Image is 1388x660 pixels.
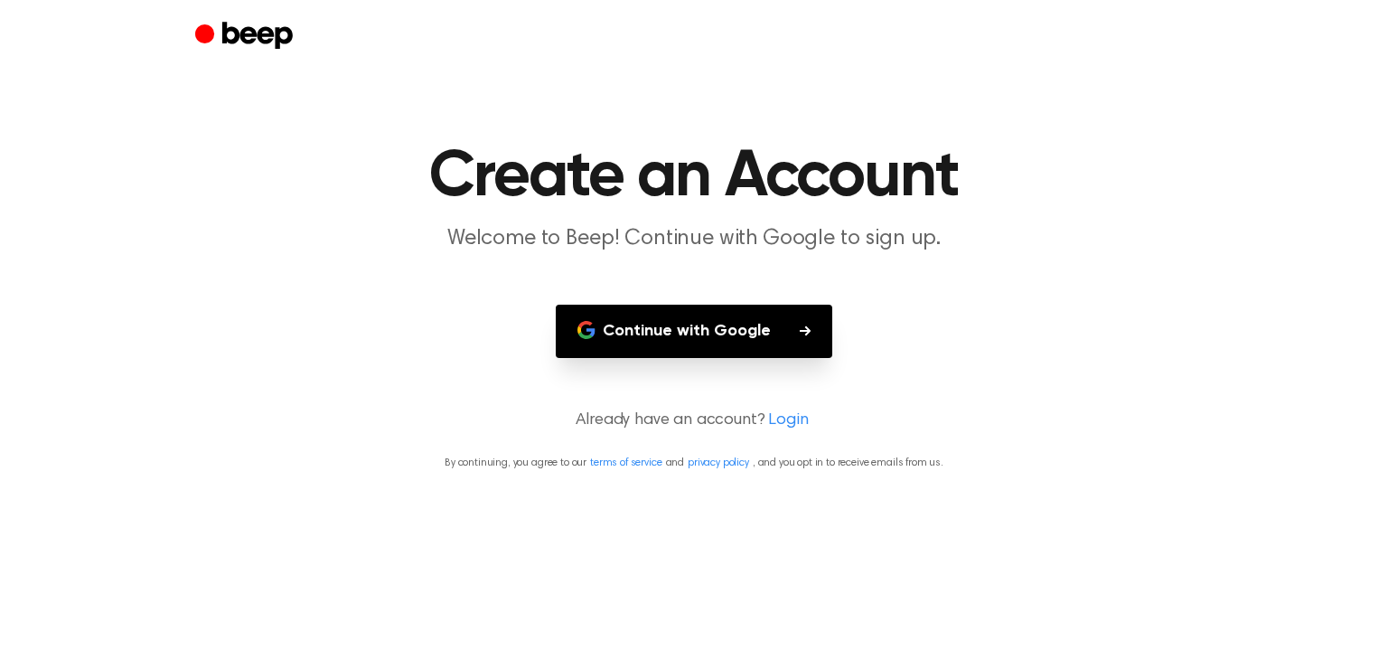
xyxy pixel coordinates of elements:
[22,455,1366,471] p: By continuing, you agree to our and , and you opt in to receive emails from us.
[688,457,749,468] a: privacy policy
[556,305,832,358] button: Continue with Google
[22,409,1366,433] p: Already have an account?
[195,19,297,54] a: Beep
[347,224,1041,254] p: Welcome to Beep! Continue with Google to sign up.
[768,409,808,433] a: Login
[231,145,1157,210] h1: Create an Account
[590,457,661,468] a: terms of service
